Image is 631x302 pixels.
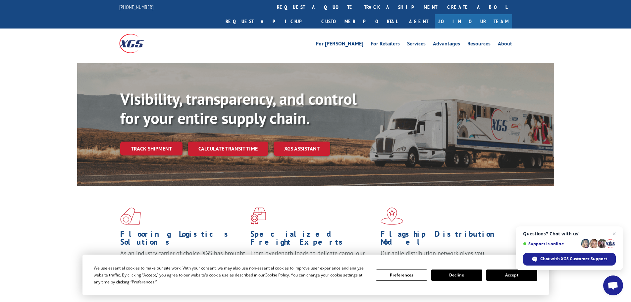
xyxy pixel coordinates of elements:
button: Accept [486,270,537,281]
span: Cookie Policy [265,272,289,278]
span: As an industry carrier of choice, XGS has brought innovation and dedication to flooring logistics... [120,249,245,273]
img: xgs-icon-total-supply-chain-intelligence-red [120,208,141,225]
a: XGS ASSISTANT [274,142,330,156]
h1: Specialized Freight Experts [250,230,376,249]
span: Chat with XGS Customer Support [540,256,607,262]
a: About [498,41,512,48]
b: Visibility, transparency, and control for your entire supply chain. [120,89,357,128]
img: xgs-icon-focused-on-flooring-red [250,208,266,225]
div: We use essential cookies to make our site work. With your consent, we may also use non-essential ... [94,265,368,285]
span: Close chat [610,230,618,238]
span: Preferences [132,279,154,285]
a: [PHONE_NUMBER] [119,4,154,10]
span: Support is online [523,241,579,246]
p: From overlength loads to delicate cargo, our experienced staff knows the best way to move your fr... [250,249,376,279]
h1: Flagship Distribution Model [381,230,506,249]
a: Advantages [433,41,460,48]
a: Resources [467,41,491,48]
a: Customer Portal [316,14,402,29]
a: Agent [402,14,435,29]
a: For [PERSON_NAME] [316,41,363,48]
div: Open chat [603,275,623,295]
a: Track shipment [120,142,183,155]
span: Questions? Chat with us! [523,231,616,236]
a: Calculate transit time [188,142,268,156]
img: xgs-icon-flagship-distribution-model-red [381,208,403,225]
h1: Flooring Logistics Solutions [120,230,245,249]
a: Request a pickup [221,14,316,29]
a: Join Our Team [435,14,512,29]
a: Services [407,41,426,48]
a: For Retailers [371,41,400,48]
button: Decline [431,270,482,281]
div: Cookie Consent Prompt [82,255,549,295]
button: Preferences [376,270,427,281]
div: Chat with XGS Customer Support [523,253,616,266]
span: Our agile distribution network gives you nationwide inventory management on demand. [381,249,502,265]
